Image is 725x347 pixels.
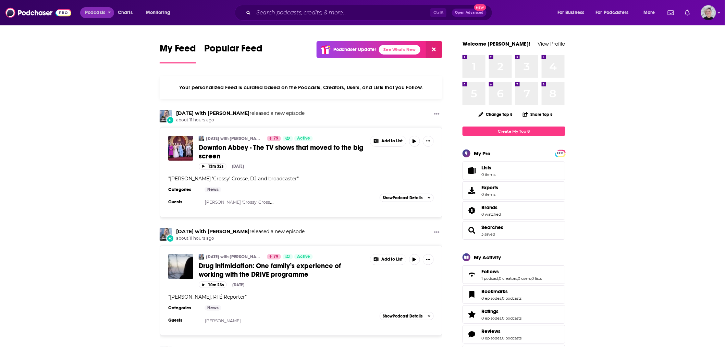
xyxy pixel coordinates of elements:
[465,330,479,339] a: Reviews
[481,288,508,295] span: Bookmarks
[168,254,193,279] img: Drug intimidation: One family’s experience of working with the DRIVE programme
[596,8,629,17] span: For Podcasters
[176,228,249,235] a: Today with Claire Byrne
[199,282,227,288] button: 10m 23s
[168,318,199,323] h3: Guests
[199,262,365,279] a: Drug intimidation: One family’s experience of working with the DRIVE programme
[531,276,542,281] a: 0 lists
[481,204,497,211] span: Brands
[168,199,199,205] h3: Guests
[474,254,501,261] div: My Activity
[556,151,564,156] span: PRO
[423,254,434,265] button: Show More Button
[176,110,249,116] a: Today with Claire Byrne
[160,228,172,241] img: Today with Claire Byrne
[199,254,204,260] img: Today with Claire Byrne
[205,318,241,323] a: [PERSON_NAME]
[160,43,196,63] a: My Feed
[481,328,501,334] span: Reviews
[481,184,498,191] span: Exports
[273,135,278,142] span: 79
[170,294,245,300] span: [PERSON_NAME], RTÉ Reporter
[501,296,502,301] span: ,
[370,136,406,146] button: Show More Button
[682,7,693,19] a: Show notifications dropdown
[206,136,262,141] a: [DATE] with [PERSON_NAME]
[463,161,565,180] a: Lists
[431,110,442,119] button: Show More Button
[176,110,305,117] h3: released a new episode
[481,308,499,314] span: Ratings
[481,308,521,314] a: Ratings
[501,316,502,321] span: ,
[176,117,305,123] span: about 11 hours ago
[452,9,487,17] button: Open AdvancedNew
[463,221,565,240] span: Searches
[553,7,593,18] button: open menu
[232,283,244,287] div: [DATE]
[481,316,501,321] a: 0 episodes
[297,253,310,260] span: Active
[160,43,196,58] span: My Feed
[474,4,487,11] span: New
[168,305,199,311] h3: Categories
[85,8,105,17] span: Podcasts
[273,253,278,260] span: 79
[431,228,442,237] button: Show More Button
[463,285,565,304] span: Bookmarks
[381,139,403,144] span: Add to List
[383,314,422,319] span: Show Podcast Details
[455,11,483,14] span: Open Advanced
[381,257,403,262] span: Add to List
[170,176,297,182] span: [PERSON_NAME] 'Crossy' Crosse, DJ and broadcaster
[701,5,716,20] button: Show profile menu
[254,7,430,18] input: Search podcasts, credits, & more...
[199,163,226,170] button: 13m 32s
[481,296,501,301] a: 0 episodes
[168,136,193,161] a: Downton Abbey - The TV shows that moved to the big screen
[556,151,564,156] a: PRO
[502,336,521,340] a: 0 podcasts
[465,166,479,176] span: Lists
[463,265,565,284] span: Follows
[297,135,310,142] span: Active
[701,5,716,20] img: User Profile
[701,5,716,20] span: Logged in as koernerj2
[499,276,517,281] a: 0 creators
[160,110,172,122] img: Today with Claire Byrne
[167,235,174,242] div: New Episode
[463,127,565,136] a: Create My Top 8
[199,136,204,141] a: Today with Claire Byrne
[498,276,499,281] span: ,
[463,305,565,324] span: Ratings
[501,336,502,340] span: ,
[465,206,479,215] a: Brands
[206,254,262,260] a: [DATE] with [PERSON_NAME]
[333,47,376,52] p: Podchaser Update!
[665,7,677,19] a: Show notifications dropdown
[465,270,479,279] a: Follows
[380,312,434,320] button: ShowPodcast Details
[481,192,498,197] span: 0 items
[176,236,305,241] span: about 11 hours ago
[146,8,170,17] span: Monitoring
[379,45,420,55] a: See What's New
[205,305,221,311] a: News
[380,194,434,202] button: ShowPodcast Details
[465,310,479,319] a: Ratings
[518,276,531,281] a: 0 users
[167,116,174,124] div: New Episode
[199,262,341,279] span: Drug intimidation: One family’s experience of working with the DRIVE programme
[232,164,244,169] div: [DATE]
[463,181,565,200] a: Exports
[423,136,434,147] button: Show More Button
[176,228,305,235] h3: released a new episode
[267,136,281,141] a: 79
[205,187,221,192] a: News
[481,224,503,230] a: Searches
